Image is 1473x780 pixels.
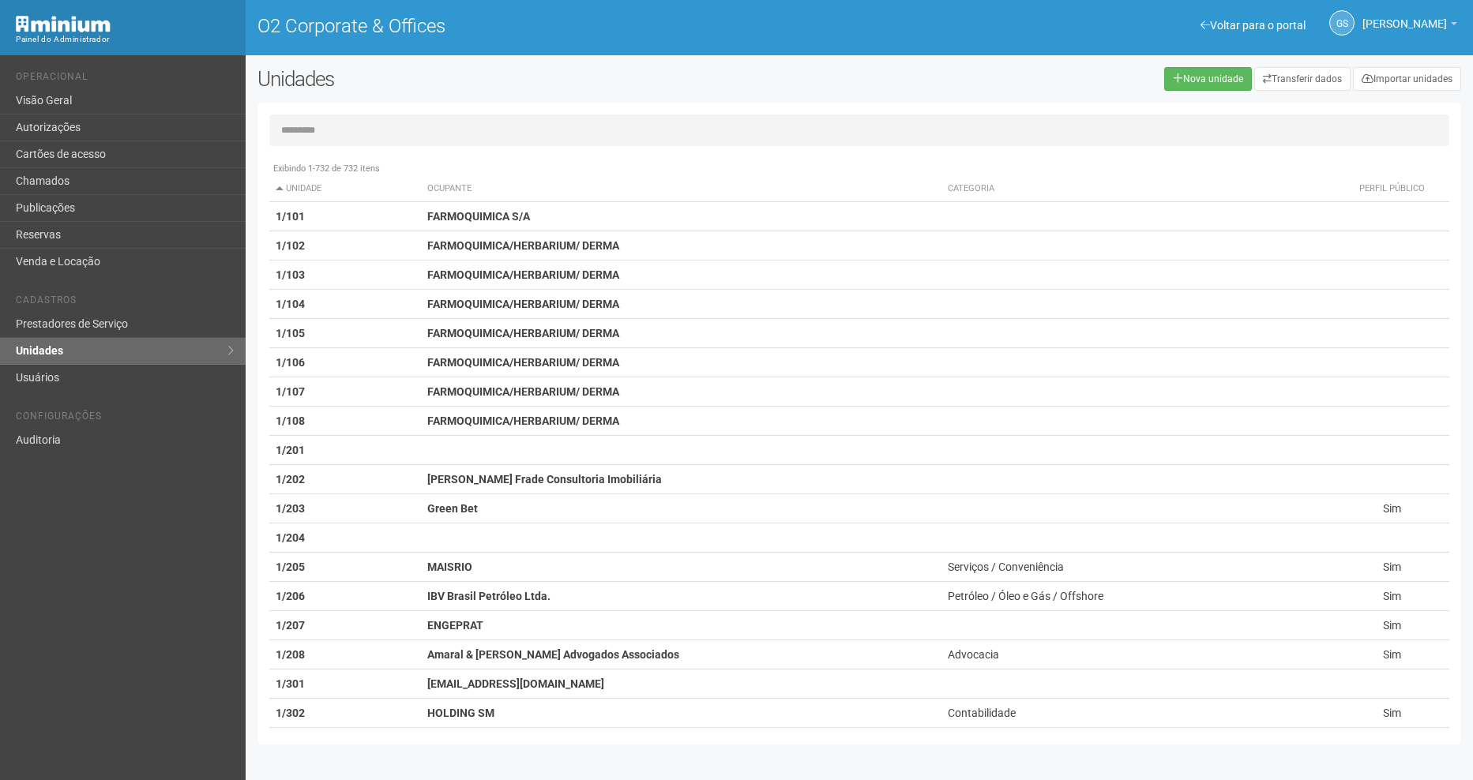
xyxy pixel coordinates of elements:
[276,385,305,398] strong: 1/107
[427,356,619,369] strong: FARMOQUIMICA/HERBARIUM/ DERMA
[16,16,111,32] img: Minium
[1254,67,1351,91] a: Transferir dados
[16,71,234,88] li: Operacional
[427,327,619,339] strong: FARMOQUIMICA/HERBARIUM/ DERMA
[427,239,619,252] strong: FARMOQUIMICA/HERBARIUM/ DERMA
[941,728,1335,757] td: Administração / Imobiliária
[1383,707,1401,719] span: Sim
[427,590,550,602] strong: IBV Brasil Petróleo Ltda.
[269,176,421,202] th: Unidade: activate to sort column descending
[276,707,305,719] strong: 1/302
[276,677,305,690] strong: 1/301
[427,473,662,486] strong: [PERSON_NAME] Frade Consultoria Imobiliária
[427,619,483,632] strong: ENGEPRAT
[276,414,305,427] strong: 1/108
[1383,590,1401,602] span: Sim
[427,210,530,223] strong: FARMOQUIMICA S/A
[1362,20,1457,32] a: [PERSON_NAME]
[1383,561,1401,573] span: Sim
[1383,502,1401,515] span: Sim
[427,414,619,427] strong: FARMOQUIMICA/HERBARIUM/ DERMA
[1164,67,1252,91] a: Nova unidade
[427,385,619,398] strong: FARMOQUIMICA/HERBARIUM/ DERMA
[1329,10,1355,36] a: GS
[257,67,746,91] h2: Unidades
[427,707,494,719] strong: HOLDING SM
[941,176,1335,202] th: Categoria: activate to sort column ascending
[1201,19,1306,32] a: Voltar para o portal
[941,699,1335,728] td: Contabilidade
[427,298,619,310] strong: FARMOQUIMICA/HERBARIUM/ DERMA
[421,176,941,202] th: Ocupante: activate to sort column ascending
[276,473,305,486] strong: 1/202
[276,210,305,223] strong: 1/101
[276,502,305,515] strong: 1/203
[427,648,679,661] strong: Amaral & [PERSON_NAME] Advogados Associados
[1336,176,1449,202] th: Perfil público: activate to sort column ascending
[941,553,1335,582] td: Serviços / Conveniência
[276,590,305,602] strong: 1/206
[1383,648,1401,661] span: Sim
[427,502,478,515] strong: Green Bet
[276,531,305,544] strong: 1/204
[1362,2,1447,30] span: Gabriela Souza
[941,640,1335,669] td: Advocacia
[276,444,305,456] strong: 1/201
[269,162,1449,176] div: Exibindo 1-732 de 732 itens
[276,298,305,310] strong: 1/104
[276,239,305,252] strong: 1/102
[16,32,234,47] div: Painel do Administrador
[276,619,305,632] strong: 1/207
[16,411,234,427] li: Configurações
[276,356,305,369] strong: 1/106
[427,268,619,281] strong: FARMOQUIMICA/HERBARIUM/ DERMA
[276,648,305,661] strong: 1/208
[276,268,305,281] strong: 1/103
[276,561,305,573] strong: 1/205
[941,582,1335,611] td: Petróleo / Óleo e Gás / Offshore
[257,16,847,36] h1: O2 Corporate & Offices
[1383,619,1401,632] span: Sim
[276,327,305,339] strong: 1/105
[427,561,472,573] strong: MAISRIO
[16,294,234,311] li: Cadastros
[427,677,604,690] strong: [EMAIL_ADDRESS][DOMAIN_NAME]
[1353,67,1461,91] a: Importar unidades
